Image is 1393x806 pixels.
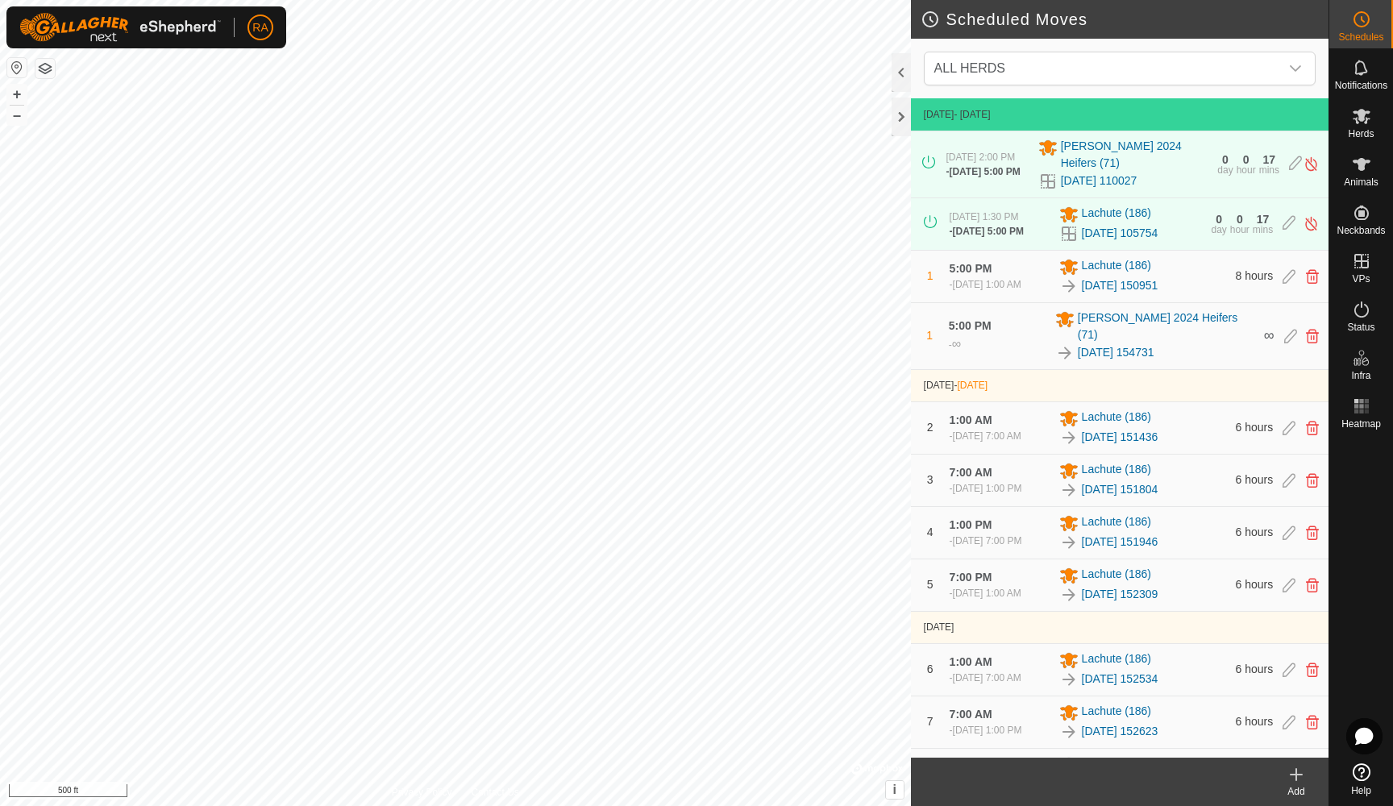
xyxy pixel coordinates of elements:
[1059,722,1079,742] img: To
[1338,32,1383,42] span: Schedules
[1082,671,1158,688] a: [DATE] 152534
[1351,371,1370,380] span: Infra
[927,663,934,675] span: 6
[252,19,268,36] span: RA
[953,279,1021,290] span: [DATE] 1:00 AM
[1216,214,1222,225] div: 0
[1059,670,1079,689] img: To
[953,725,1022,736] span: [DATE] 1:00 PM
[1061,138,1208,172] span: [PERSON_NAME] 2024 Heifers (71)
[1211,225,1226,235] div: day
[1257,214,1270,225] div: 17
[1236,715,1274,728] span: 6 hours
[927,578,934,591] span: 5
[1082,650,1151,670] span: Lachute (186)
[946,152,1015,163] span: [DATE] 2:00 PM
[1059,585,1079,604] img: To
[950,429,1021,443] div: -
[921,10,1329,29] h2: Scheduled Moves
[950,413,992,426] span: 1:00 AM
[7,58,27,77] button: Reset Map
[934,61,1005,75] span: ALL HERDS
[1237,165,1256,175] div: hour
[946,164,1020,179] div: -
[1082,225,1158,242] a: [DATE] 105754
[1347,322,1374,332] span: Status
[927,526,934,538] span: 4
[1329,757,1393,802] a: Help
[1082,513,1151,533] span: Lachute (186)
[950,671,1021,685] div: -
[950,586,1021,600] div: -
[1082,755,1151,775] span: Lachute (186)
[950,655,992,668] span: 1:00 AM
[1263,154,1276,165] div: 17
[1059,428,1079,447] img: To
[1279,52,1312,85] div: dropdown trigger
[1243,154,1250,165] div: 0
[1259,165,1279,175] div: mins
[892,783,896,796] span: i
[1082,409,1151,428] span: Lachute (186)
[1341,419,1381,429] span: Heatmap
[19,13,221,42] img: Gallagher Logo
[1264,327,1274,343] span: ∞
[1082,723,1158,740] a: [DATE] 152623
[950,211,1019,222] span: [DATE] 1:30 PM
[954,380,988,391] span: -
[953,672,1021,683] span: [DATE] 7:00 AM
[1304,215,1319,232] img: Turn off schedule move
[1082,429,1158,446] a: [DATE] 151436
[1082,481,1158,498] a: [DATE] 151804
[7,106,27,125] button: –
[1055,343,1075,363] img: To
[1082,534,1158,550] a: [DATE] 151946
[950,534,1022,548] div: -
[949,166,1020,177] span: [DATE] 5:00 PM
[392,785,452,800] a: Privacy Policy
[886,781,904,799] button: i
[1061,172,1137,189] a: [DATE] 110027
[1344,177,1378,187] span: Animals
[1222,154,1229,165] div: 0
[1236,663,1274,675] span: 6 hours
[1230,225,1250,235] div: hour
[1236,473,1274,486] span: 6 hours
[1337,226,1385,235] span: Neckbands
[1082,461,1151,480] span: Lachute (186)
[1082,586,1158,603] a: [DATE] 152309
[950,224,1024,239] div: -
[471,785,518,800] a: Contact Us
[1237,214,1243,225] div: 0
[924,621,954,633] span: [DATE]
[957,380,988,391] span: [DATE]
[950,571,992,584] span: 7:00 PM
[950,723,1022,737] div: -
[1264,784,1329,799] div: Add
[953,588,1021,599] span: [DATE] 1:00 AM
[1348,129,1374,139] span: Herds
[1217,165,1233,175] div: day
[1253,225,1273,235] div: mins
[954,109,990,120] span: - [DATE]
[927,421,934,434] span: 2
[927,715,934,728] span: 7
[928,52,1279,85] span: ALL HERDS
[953,483,1022,494] span: [DATE] 1:00 PM
[1078,344,1154,361] a: [DATE] 154731
[1059,480,1079,500] img: To
[1082,703,1151,722] span: Lachute (186)
[1304,156,1319,172] img: Turn off schedule move
[953,226,1024,237] span: [DATE] 5:00 PM
[1236,269,1274,282] span: 8 hours
[1236,578,1274,591] span: 6 hours
[950,708,992,721] span: 7:00 AM
[1082,205,1151,224] span: Lachute (186)
[924,109,954,120] span: [DATE]
[927,269,934,282] span: 1
[1082,257,1151,276] span: Lachute (186)
[949,334,961,354] div: -
[1236,526,1274,538] span: 6 hours
[1059,533,1079,552] img: To
[1059,276,1079,296] img: To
